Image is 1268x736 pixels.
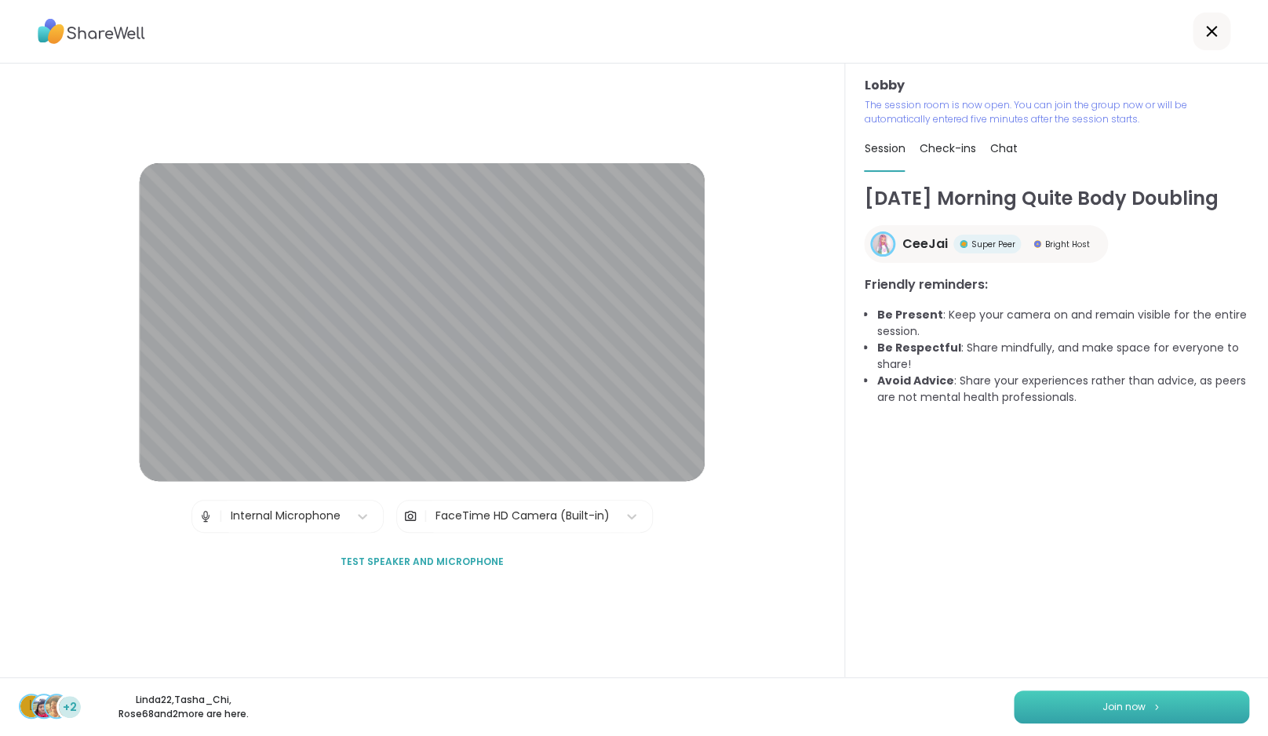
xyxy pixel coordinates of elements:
span: Session [864,140,905,156]
h1: [DATE] Morning Quite Body Doubling [864,184,1249,213]
span: Test speaker and microphone [341,555,504,569]
button: Test speaker and microphone [334,545,510,578]
span: L [29,696,35,716]
span: | [219,501,223,532]
img: Camera [403,501,417,532]
b: Be Present [876,307,942,322]
div: Internal Microphone [231,508,341,524]
li: : Share your experiences rather than advice, as peers are not mental health professionals. [876,373,1249,406]
b: Be Respectful [876,340,960,355]
img: Microphone [199,501,213,532]
li: : Keep your camera on and remain visible for the entire session. [876,307,1249,340]
div: FaceTime HD Camera (Built-in) [435,508,610,524]
span: Bright Host [1044,239,1089,250]
p: Linda22 , Tasha_Chi , Rose68 and 2 more are here. [96,693,271,721]
img: Rose68 [46,695,67,717]
span: Chat [989,140,1017,156]
h3: Lobby [864,76,1249,95]
span: Check-ins [919,140,975,156]
span: +2 [63,699,77,716]
img: Super Peer [960,240,967,248]
img: Tasha_Chi [33,695,55,717]
b: Avoid Advice [876,373,953,388]
h3: Friendly reminders: [864,275,1249,294]
span: CeeJai [902,235,947,253]
span: | [424,501,428,532]
img: CeeJai [873,234,893,254]
img: Bright Host [1033,240,1041,248]
p: The session room is now open. You can join the group now or will be automatically entered five mi... [864,98,1249,126]
span: Super Peer [971,239,1015,250]
li: : Share mindfully, and make space for everyone to share! [876,340,1249,373]
button: Join now [1014,690,1249,723]
img: ShareWell Logomark [1152,702,1161,711]
span: Join now [1102,700,1146,714]
img: ShareWell Logo [38,13,145,49]
a: CeeJaiCeeJaiSuper PeerSuper PeerBright HostBright Host [864,225,1108,263]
